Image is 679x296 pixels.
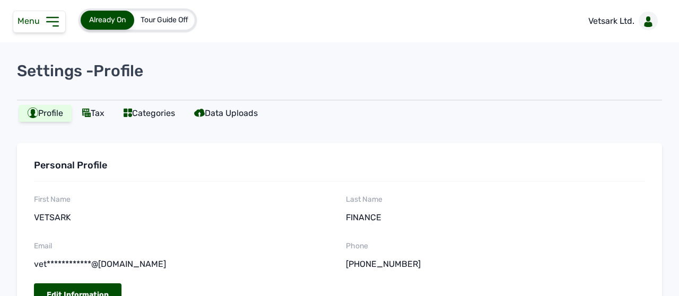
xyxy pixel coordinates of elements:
div: Categories [115,105,184,122]
span: Profile [93,61,143,80]
span: Menu [18,16,44,26]
a: Vetsark Ltd. [580,6,662,36]
div: Email [34,241,333,252]
div: VETSARK [34,205,333,224]
span: Already On [89,15,126,24]
div: Personal Profile [34,158,645,173]
span: Tour Guide Off [141,15,188,24]
div: FINANCE [346,205,645,224]
p: Settings - [17,61,143,80]
p: Vetsark Ltd. [588,15,634,28]
div: Data Uploads [186,105,266,122]
div: [PHONE_NUMBER] [346,252,645,271]
div: Phone [346,241,645,252]
div: Last Name [346,194,645,205]
div: First Name [34,194,333,205]
div: Tax [74,105,113,122]
div: Profile [19,105,72,122]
